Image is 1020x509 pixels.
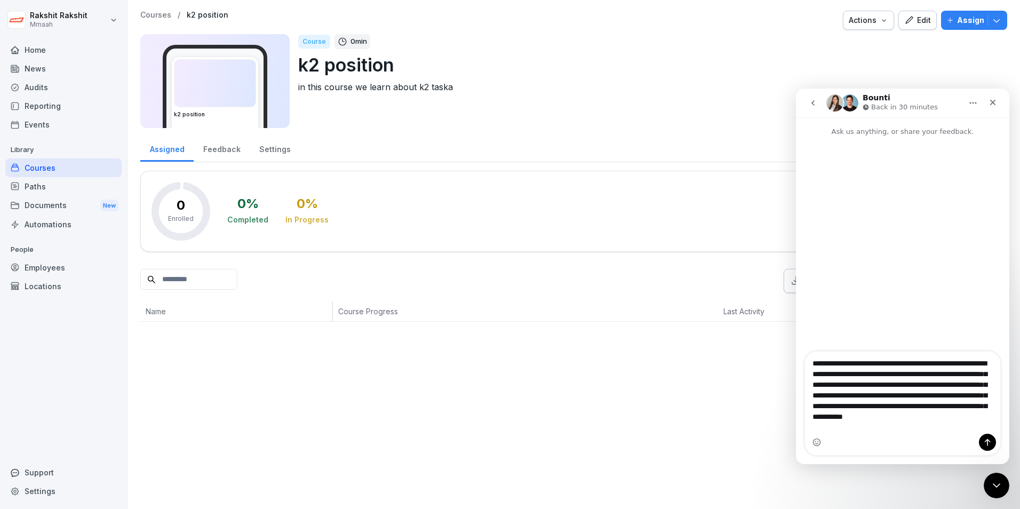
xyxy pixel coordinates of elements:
[168,214,194,224] p: Enrolled
[5,97,122,115] a: Reporting
[187,11,228,20] a: k2 position
[5,177,122,196] a: Paths
[227,214,268,225] div: Completed
[285,214,329,225] div: In Progress
[177,199,185,212] p: 0
[237,197,259,210] div: 0 %
[5,196,122,216] div: Documents
[5,277,122,296] a: Locations
[5,258,122,277] a: Employees
[5,158,122,177] a: Courses
[338,306,568,317] p: Course Progress
[194,134,250,162] a: Feedback
[298,51,999,78] p: k2 position
[350,36,367,47] p: 0 min
[30,11,87,20] p: Rakshit Rakshit
[5,196,122,216] a: DocumentsNew
[5,115,122,134] a: Events
[174,110,256,118] h3: k2 position
[5,141,122,158] p: Library
[843,11,894,30] button: Actions
[5,463,122,482] div: Support
[5,241,122,258] p: People
[957,14,984,26] p: Assign
[5,41,122,59] a: Home
[984,473,1009,498] iframe: Intercom live chat
[784,269,855,293] button: Export
[178,11,180,20] p: /
[250,134,300,162] a: Settings
[100,200,118,212] div: New
[140,134,194,162] a: Assigned
[297,197,318,210] div: 0 %
[298,81,999,93] p: in this course we learn about k2 taska
[5,215,122,234] a: Automations
[298,35,330,49] div: Course
[5,78,122,97] a: Audits
[5,59,122,78] a: News
[849,14,888,26] div: Actions
[723,306,833,317] p: Last Activity
[30,21,87,28] p: Mmaah
[5,482,122,500] a: Settings
[898,11,937,30] button: Edit
[941,11,1007,30] button: Assign
[796,89,1009,464] iframe: Intercom live chat
[146,306,327,317] p: Name
[140,11,171,20] a: Courses
[904,14,931,26] div: Edit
